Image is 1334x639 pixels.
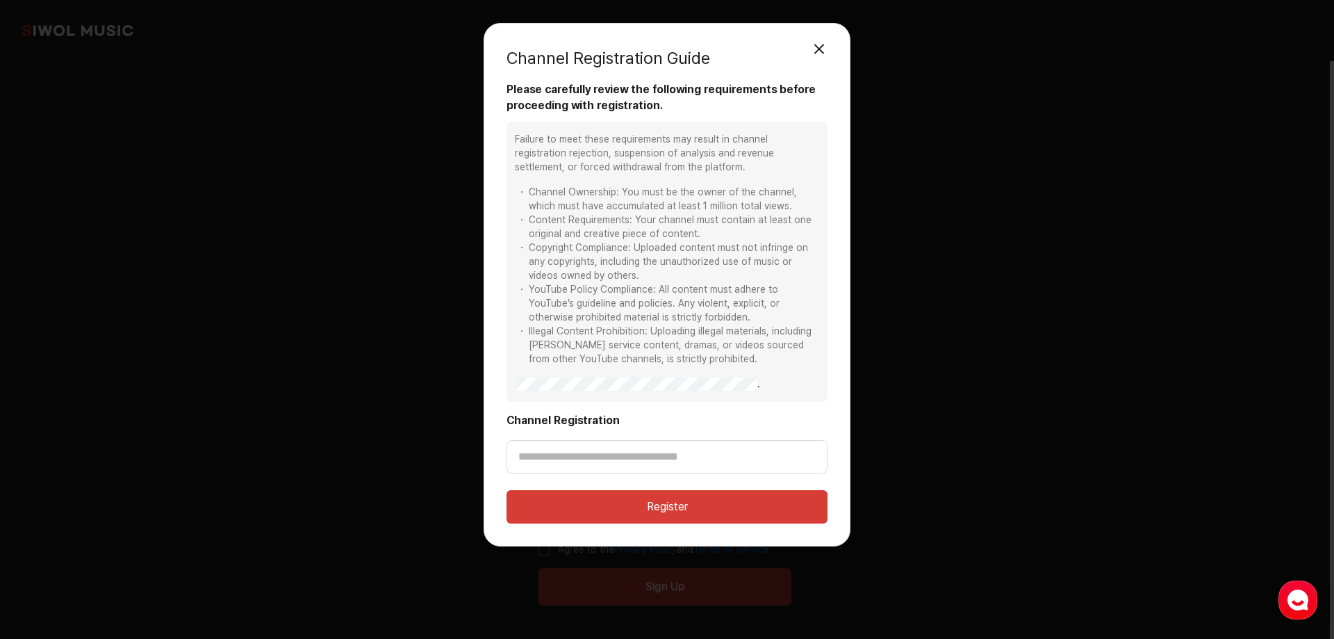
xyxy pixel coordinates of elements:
p: Failure to meet these requirements may result in channel registration rejection, suspension of an... [515,133,819,175]
button: Register [507,490,827,524]
h4: Channel Registration Guide [507,46,710,82]
a: Messages [92,441,179,476]
li: YouTube Policy Compliance: All content must adhere to YouTube’s guideline and policies. Any viole... [515,283,819,325]
a: Home [4,441,92,476]
li: Channel Ownership: You must be the owner of the channel, which must have accumulated at least 1 m... [515,186,819,213]
strong: Please carefully review the following requirements before proceeding with registration. [507,82,827,113]
span: Messages [115,462,156,474]
input: Please enter your YouTube channel link [507,440,827,474]
a: Settings [179,441,267,476]
button: 모달 닫기 [805,35,833,63]
label: required [507,413,827,428]
li: Content Requirements: Your channel must contain at least one original and creative piece of content. [515,213,819,241]
li: Copyright Compliance: Uploaded content must not infringe on any copyrights, including the unautho... [515,241,819,283]
span: Home [35,462,60,473]
li: Illegal Content Prohibition: Uploading illegal materials, including [PERSON_NAME] service content... [515,325,819,366]
span: Settings [206,462,240,473]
